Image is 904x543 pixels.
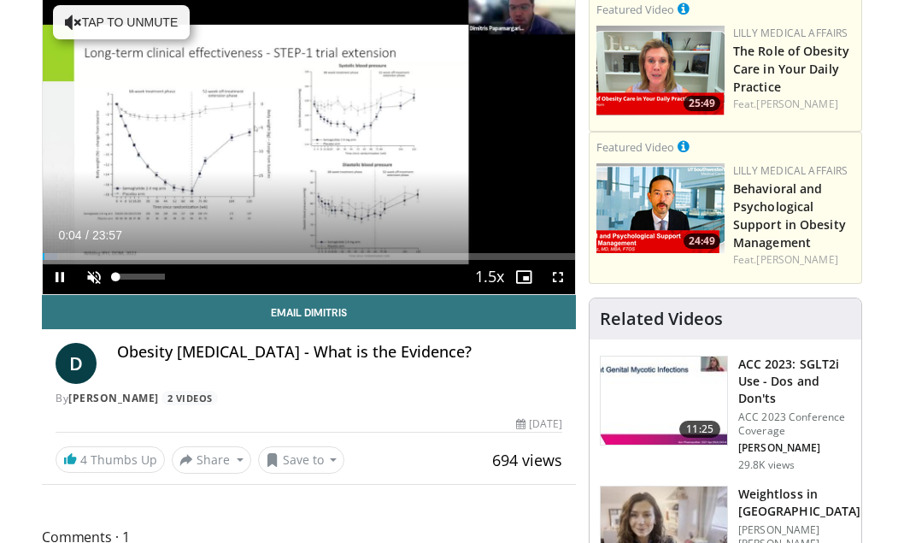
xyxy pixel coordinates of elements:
a: 25:49 [596,26,725,115]
a: [PERSON_NAME] [68,391,159,405]
p: [PERSON_NAME] [738,441,851,455]
button: Enable picture-in-picture mode [507,260,541,294]
a: 24:49 [596,163,725,253]
h4: Obesity [MEDICAL_DATA] - What is the Evidence? [117,343,562,362]
span: 24:49 [684,233,720,249]
h3: Weightloss in [GEOGRAPHIC_DATA] [738,486,860,520]
a: D [56,343,97,384]
span: 11:25 [679,421,720,438]
a: [PERSON_NAME] [756,97,837,111]
a: Behavioral and Psychological Support in Obesity Management [733,180,846,251]
button: Fullscreen [541,260,575,294]
div: Feat. [733,97,854,112]
button: Share [172,446,251,474]
small: Featured Video [596,139,674,155]
div: Progress Bar [43,253,575,260]
span: 4 [80,452,87,468]
span: 23:57 [92,228,122,242]
div: Volume Level [115,274,164,280]
a: Email Dimitris [42,295,576,329]
img: 9258cdf1-0fbf-450b-845f-99397d12d24a.150x105_q85_crop-smart_upscale.jpg [601,357,727,446]
div: By [56,391,562,406]
a: 11:25 ACC 2023: SGLT2i Use - Dos and Don'ts ACC 2023 Conference Coverage [PERSON_NAME] 29.8K views [600,356,851,472]
span: 25:49 [684,96,720,111]
a: Lilly Medical Affairs [733,26,848,40]
a: 2 Videos [161,391,218,405]
span: 694 views [492,450,562,470]
button: Pause [43,260,77,294]
button: Save to [258,446,345,474]
button: Playback Rate [473,260,507,294]
a: 4 Thumbs Up [56,446,165,473]
h4: Related Videos [600,309,723,329]
button: Unmute [77,260,111,294]
p: 29.8K views [738,458,795,472]
a: Lilly Medical Affairs [733,163,848,178]
button: Tap to unmute [53,5,190,39]
h3: ACC 2023: SGLT2i Use - Dos and Don'ts [738,356,851,407]
a: [PERSON_NAME] [756,252,837,267]
div: [DATE] [516,416,562,432]
span: / [85,228,89,242]
a: The Role of Obesity Care in Your Daily Practice [733,43,849,95]
img: e1208b6b-349f-4914-9dd7-f97803bdbf1d.png.150x105_q85_crop-smart_upscale.png [596,26,725,115]
img: ba3304f6-7838-4e41-9c0f-2e31ebde6754.png.150x105_q85_crop-smart_upscale.png [596,163,725,253]
small: Featured Video [596,2,674,17]
p: ACC 2023 Conference Coverage [738,410,851,438]
div: Feat. [733,252,854,268]
span: 0:04 [58,228,81,242]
